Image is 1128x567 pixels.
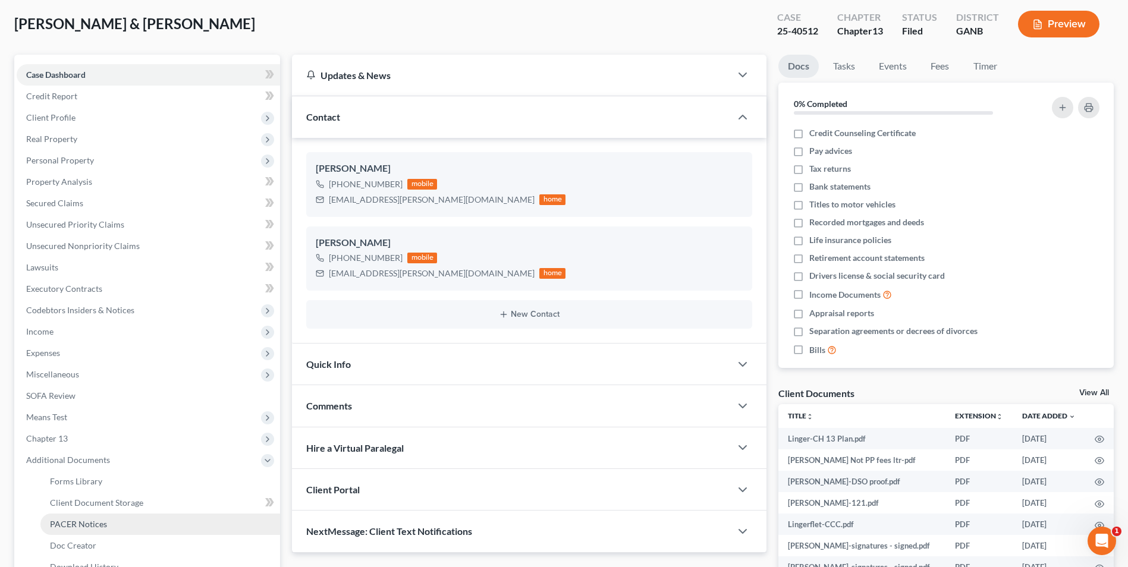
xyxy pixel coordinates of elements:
span: Miscellaneous [26,369,79,379]
i: unfold_more [806,413,813,420]
a: Doc Creator [40,535,280,556]
a: Tasks [824,55,865,78]
div: GANB [956,24,999,38]
a: Lawsuits [17,257,280,278]
td: [DATE] [1013,471,1085,492]
strong: 0% Completed [794,99,847,109]
span: Executory Contracts [26,283,102,294]
a: Date Added expand_more [1022,411,1076,420]
a: Secured Claims [17,193,280,214]
div: Status [902,11,937,24]
div: 25-40512 [777,24,818,38]
td: [PERSON_NAME]-signatures - signed.pdf [778,535,945,556]
span: Bank statements [809,181,871,193]
span: Credit Counseling Certificate [809,127,916,139]
div: [EMAIL_ADDRESS][PERSON_NAME][DOMAIN_NAME] [329,194,535,206]
iframe: Intercom live chat [1088,527,1116,555]
td: PDF [945,535,1013,556]
span: Credit Report [26,91,77,101]
a: View All [1079,389,1109,397]
span: Bills [809,344,825,356]
div: [PERSON_NAME] [316,162,743,176]
span: Client Portal [306,484,360,495]
span: Drivers license & social security card [809,270,945,282]
td: PDF [945,449,1013,471]
td: [DATE] [1013,428,1085,449]
span: 13 [872,25,883,36]
div: mobile [407,179,437,190]
span: Comments [306,400,352,411]
span: Real Property [26,134,77,144]
button: New Contact [316,310,743,319]
div: Case [777,11,818,24]
a: Fees [921,55,959,78]
span: Unsecured Nonpriority Claims [26,241,140,251]
div: Filed [902,24,937,38]
td: [DATE] [1013,514,1085,535]
span: Income Documents [809,289,881,301]
span: Forms Library [50,476,102,486]
span: Separation agreements or decrees of divorces [809,325,978,337]
td: PDF [945,492,1013,514]
a: Docs [778,55,819,78]
span: Quick Info [306,358,351,370]
span: Income [26,326,54,336]
span: Pay advices [809,145,852,157]
span: [PERSON_NAME] & [PERSON_NAME] [14,15,255,32]
div: home [539,268,565,279]
a: Titleunfold_more [788,411,813,420]
td: PDF [945,514,1013,535]
a: Timer [964,55,1007,78]
a: Executory Contracts [17,278,280,300]
td: [PERSON_NAME] Not PP fees ltr-pdf [778,449,945,471]
span: PACER Notices [50,519,107,529]
span: SOFA Review [26,390,76,401]
div: [PERSON_NAME] [316,236,743,250]
span: Doc Creator [50,540,96,550]
td: [PERSON_NAME]-121.pdf [778,492,945,514]
span: Lawsuits [26,262,58,272]
div: Chapter [837,24,883,38]
a: Forms Library [40,471,280,492]
a: Events [869,55,916,78]
td: [DATE] [1013,492,1085,514]
span: Expenses [26,348,60,358]
td: [DATE] [1013,535,1085,556]
span: Codebtors Insiders & Notices [26,305,134,315]
span: Case Dashboard [26,70,86,80]
div: Updates & News [306,69,717,81]
td: PDF [945,471,1013,492]
span: Life insurance policies [809,234,891,246]
td: [DATE] [1013,449,1085,471]
span: 1 [1112,527,1121,536]
span: Hire a Virtual Paralegal [306,442,404,453]
span: Additional Documents [26,455,110,465]
a: Credit Report [17,86,280,107]
a: SOFA Review [17,385,280,407]
div: Chapter [837,11,883,24]
button: Preview [1018,11,1099,37]
span: Property Analysis [26,177,92,187]
span: Contact [306,111,340,122]
div: mobile [407,253,437,263]
span: Client Document Storage [50,497,143,508]
a: Client Document Storage [40,492,280,514]
span: Chapter 13 [26,433,68,443]
span: Recorded mortgages and deeds [809,216,924,228]
a: Property Analysis [17,171,280,193]
span: Personal Property [26,155,94,165]
a: Unsecured Nonpriority Claims [17,235,280,257]
span: Means Test [26,412,67,422]
span: Retirement account statements [809,252,925,264]
td: PDF [945,428,1013,449]
i: unfold_more [996,413,1003,420]
div: [EMAIL_ADDRESS][PERSON_NAME][DOMAIN_NAME] [329,267,535,279]
span: Unsecured Priority Claims [26,219,124,229]
span: Appraisal reports [809,307,874,319]
div: [PHONE_NUMBER] [329,178,403,190]
td: [PERSON_NAME]-DSO proof.pdf [778,471,945,492]
div: District [956,11,999,24]
span: Titles to motor vehicles [809,199,896,210]
div: home [539,194,565,205]
span: NextMessage: Client Text Notifications [306,525,472,537]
